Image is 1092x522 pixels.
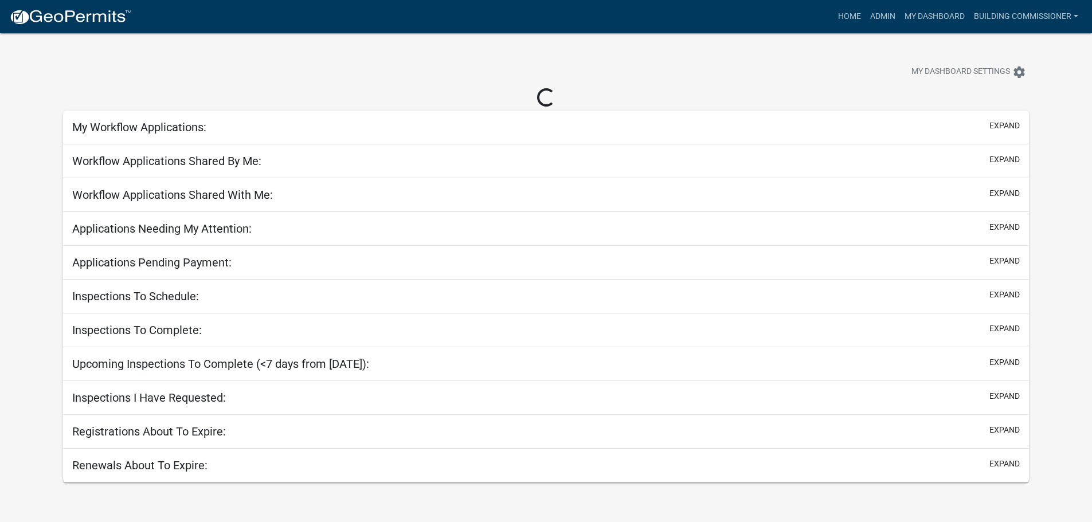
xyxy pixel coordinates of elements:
[989,289,1020,301] button: expand
[72,188,273,202] h5: Workflow Applications Shared With Me:
[969,6,1083,28] a: Building Commissioner
[989,424,1020,436] button: expand
[72,357,369,371] h5: Upcoming Inspections To Complete (<7 days from [DATE]):
[989,390,1020,402] button: expand
[72,425,226,438] h5: Registrations About To Expire:
[989,356,1020,368] button: expand
[1012,65,1026,79] i: settings
[989,458,1020,470] button: expand
[72,222,252,236] h5: Applications Needing My Attention:
[989,187,1020,199] button: expand
[989,154,1020,166] button: expand
[902,61,1035,83] button: My Dashboard Settingssettings
[866,6,900,28] a: Admin
[72,458,208,472] h5: Renewals About To Expire:
[833,6,866,28] a: Home
[72,323,202,337] h5: Inspections To Complete:
[989,323,1020,335] button: expand
[900,6,969,28] a: My Dashboard
[989,221,1020,233] button: expand
[989,120,1020,132] button: expand
[72,256,232,269] h5: Applications Pending Payment:
[911,65,1010,79] span: My Dashboard Settings
[72,391,226,405] h5: Inspections I Have Requested:
[72,154,261,168] h5: Workflow Applications Shared By Me:
[72,289,199,303] h5: Inspections To Schedule:
[989,255,1020,267] button: expand
[72,120,206,134] h5: My Workflow Applications:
